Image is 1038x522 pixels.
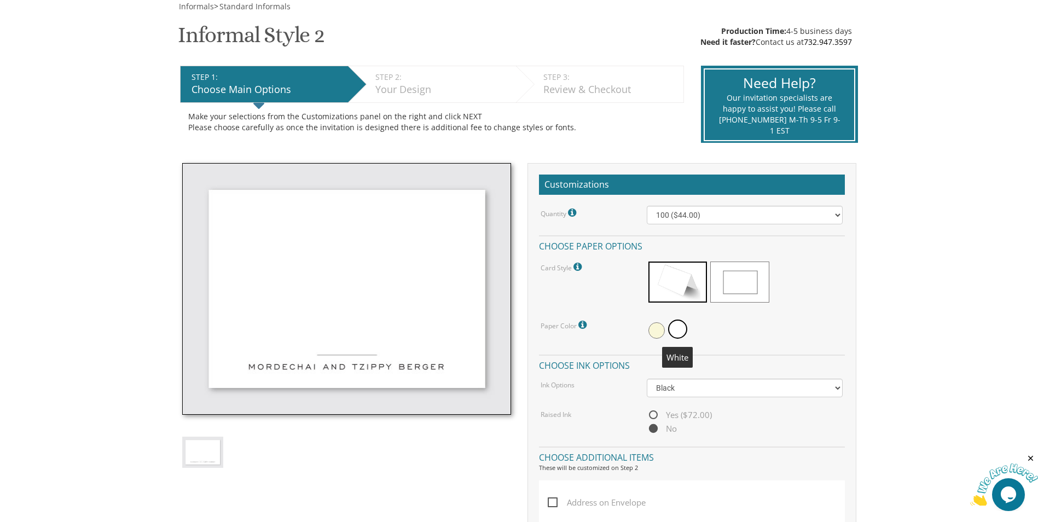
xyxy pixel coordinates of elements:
div: These will be customized on Step 2 [539,463,845,472]
span: Need it faster? [700,37,756,47]
a: Informals [178,1,214,11]
img: style-2-single.jpg [182,163,511,415]
label: Card Style [541,260,584,274]
label: Ink Options [541,380,575,390]
span: Address on Envelope [548,496,646,509]
div: Choose Main Options [192,83,343,97]
span: > [214,1,291,11]
div: Your Design [375,83,511,97]
iframe: chat widget [970,454,1038,506]
h4: Choose additional items [539,446,845,466]
div: Need Help? [718,73,840,93]
span: Production Time: [721,26,786,36]
h4: Choose paper options [539,235,845,254]
a: Standard Informals [218,1,291,11]
span: Informals [179,1,214,11]
h4: Choose ink options [539,355,845,374]
h1: Informal Style 2 [178,23,324,55]
label: Raised Ink [541,410,571,419]
span: Standard Informals [219,1,291,11]
span: Yes ($72.00) [647,408,712,422]
img: style-2-single.jpg [182,437,223,468]
label: Quantity [541,206,579,220]
span: No [647,422,677,436]
div: STEP 2: [375,72,511,83]
div: 4-5 business days Contact us at [700,26,852,48]
label: Paper Color [541,318,589,332]
div: STEP 1: [192,72,343,83]
a: 732.947.3597 [804,37,852,47]
div: Our invitation specialists are happy to assist you! Please call [PHONE_NUMBER] M-Th 9-5 Fr 9-1 EST [718,92,840,136]
div: Make your selections from the Customizations panel on the right and click NEXT Please choose care... [188,111,676,133]
h2: Customizations [539,175,845,195]
div: STEP 3: [543,72,678,83]
div: Review & Checkout [543,83,678,97]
